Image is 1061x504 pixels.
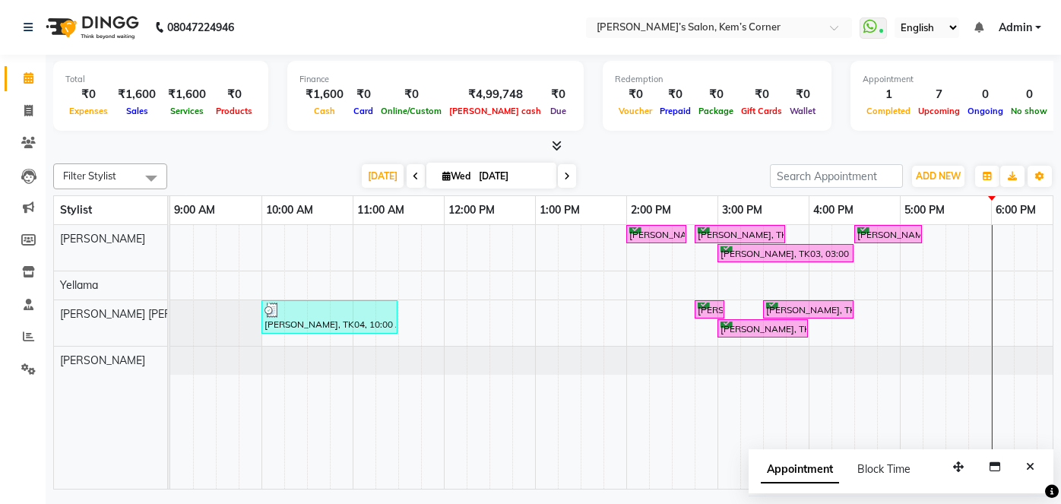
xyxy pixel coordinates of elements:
[627,199,675,221] a: 2:00 PM
[916,170,961,182] span: ADD NEW
[263,303,396,331] div: [PERSON_NAME], TK04, 10:00 AM-11:30 AM, touchup
[299,73,572,86] div: Finance
[718,199,766,221] a: 3:00 PM
[786,86,819,103] div: ₹0
[696,227,784,242] div: [PERSON_NAME], TK01, 02:45 PM-03:45 PM, Global - Inoa - Men's global color
[765,303,852,317] div: [PERSON_NAME], TK02, 03:30 PM-04:30 PM, Massages - HeadmassagewithWash- Anylength
[353,199,408,221] a: 11:00 AM
[857,462,911,476] span: Block Time
[912,166,964,187] button: ADD NEW
[615,73,819,86] div: Redemption
[350,86,377,103] div: ₹0
[1007,106,1051,116] span: No show
[60,278,98,292] span: Yellama
[350,106,377,116] span: Card
[719,246,852,261] div: [PERSON_NAME], TK03, 03:00 PM-04:30 PM, Global - Inoa - Below Shoulder
[545,86,572,103] div: ₹0
[914,106,964,116] span: Upcoming
[546,106,570,116] span: Due
[65,106,112,116] span: Expenses
[310,106,339,116] span: Cash
[60,353,145,367] span: [PERSON_NAME]
[362,164,404,188] span: [DATE]
[445,199,499,221] a: 12:00 PM
[1007,86,1051,103] div: 0
[761,456,839,483] span: Appointment
[786,106,819,116] span: Wallet
[695,86,737,103] div: ₹0
[737,106,786,116] span: Gift Cards
[60,307,233,321] span: [PERSON_NAME] [PERSON_NAME]
[377,106,445,116] span: Online/Custom
[1019,455,1041,479] button: Close
[63,170,116,182] span: Filter Stylist
[299,86,350,103] div: ₹1,600
[445,86,545,103] div: ₹4,99,748
[262,199,317,221] a: 10:00 AM
[856,227,920,242] div: [PERSON_NAME], TK02, 04:30 PM-05:15 PM, [DEMOGRAPHIC_DATA] hair cut with ([PERSON_NAME])
[656,106,695,116] span: Prepaid
[60,203,92,217] span: Stylist
[901,199,949,221] a: 5:00 PM
[863,106,914,116] span: Completed
[696,303,723,317] div: [PERSON_NAME], TK01, 02:45 PM-03:05 PM, Men's [PERSON_NAME]
[719,322,806,336] div: [PERSON_NAME], TK01, 03:00 PM-04:00 PM, Pedicure - Signature
[615,86,656,103] div: ₹0
[65,73,256,86] div: Total
[65,86,112,103] div: ₹0
[377,86,445,103] div: ₹0
[863,86,914,103] div: 1
[474,165,550,188] input: 2025-09-03
[992,199,1040,221] a: 6:00 PM
[656,86,695,103] div: ₹0
[212,106,256,116] span: Products
[615,106,656,116] span: Voucher
[770,164,903,188] input: Search Appointment
[60,232,145,246] span: [PERSON_NAME]
[863,73,1051,86] div: Appointment
[536,199,584,221] a: 1:00 PM
[445,106,545,116] span: [PERSON_NAME] cash
[964,106,1007,116] span: Ongoing
[167,6,234,49] b: 08047224946
[112,86,162,103] div: ₹1,600
[212,86,256,103] div: ₹0
[809,199,857,221] a: 4:00 PM
[166,106,207,116] span: Services
[122,106,152,116] span: Sales
[39,6,143,49] img: logo
[964,86,1007,103] div: 0
[914,86,964,103] div: 7
[999,20,1032,36] span: Admin
[170,199,219,221] a: 9:00 AM
[439,170,474,182] span: Wed
[162,86,212,103] div: ₹1,600
[737,86,786,103] div: ₹0
[628,227,685,242] div: [PERSON_NAME], TK01, 02:00 PM-02:40 PM, Haircut - [DEMOGRAPHIC_DATA] Hair Cut ([PERSON_NAME])
[695,106,737,116] span: Package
